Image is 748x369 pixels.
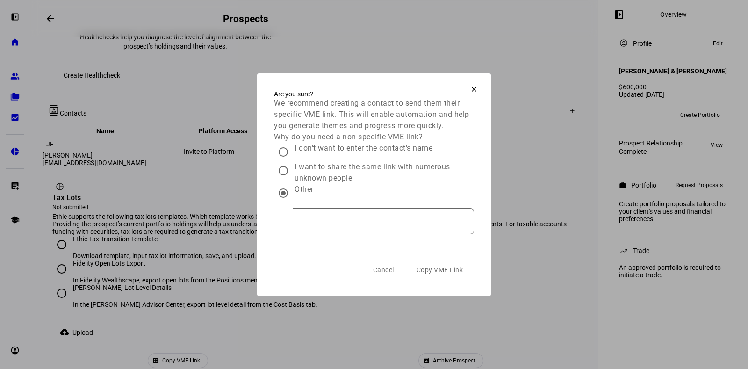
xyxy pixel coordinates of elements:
[470,85,478,94] mat-icon: clear
[362,260,405,279] button: Cancel
[274,98,474,131] div: We recommend creating a contact to send them their specific VME link. This will enable automation...
[373,266,394,274] span: Cancel
[417,266,463,274] span: Copy VME Link
[274,90,474,98] div: Are you sure?
[274,131,474,143] div: Why do you need a non-specific VME link?
[295,184,314,195] div: Other
[295,161,474,184] div: I want to share the same link with numerous unknown people
[405,260,475,279] button: Copy VME Link
[295,143,432,154] div: I don't want to enter the contact's name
